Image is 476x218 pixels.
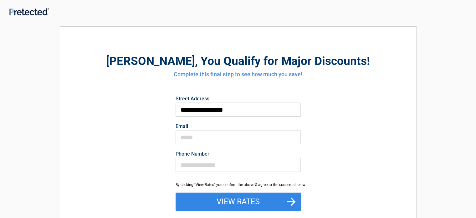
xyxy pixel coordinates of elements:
[176,124,301,129] label: Email
[95,70,382,78] h4: Complete this final step to see how much you save!
[9,8,49,15] img: Main Logo
[106,54,195,68] span: [PERSON_NAME]
[176,182,301,188] div: By clicking "View Rates" you confirm the above & agree to the consents below
[176,96,301,101] label: Street Address
[176,193,301,211] button: View Rates
[95,53,382,69] h2: , You Qualify for Major Discounts!
[176,152,301,157] label: Phone Number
